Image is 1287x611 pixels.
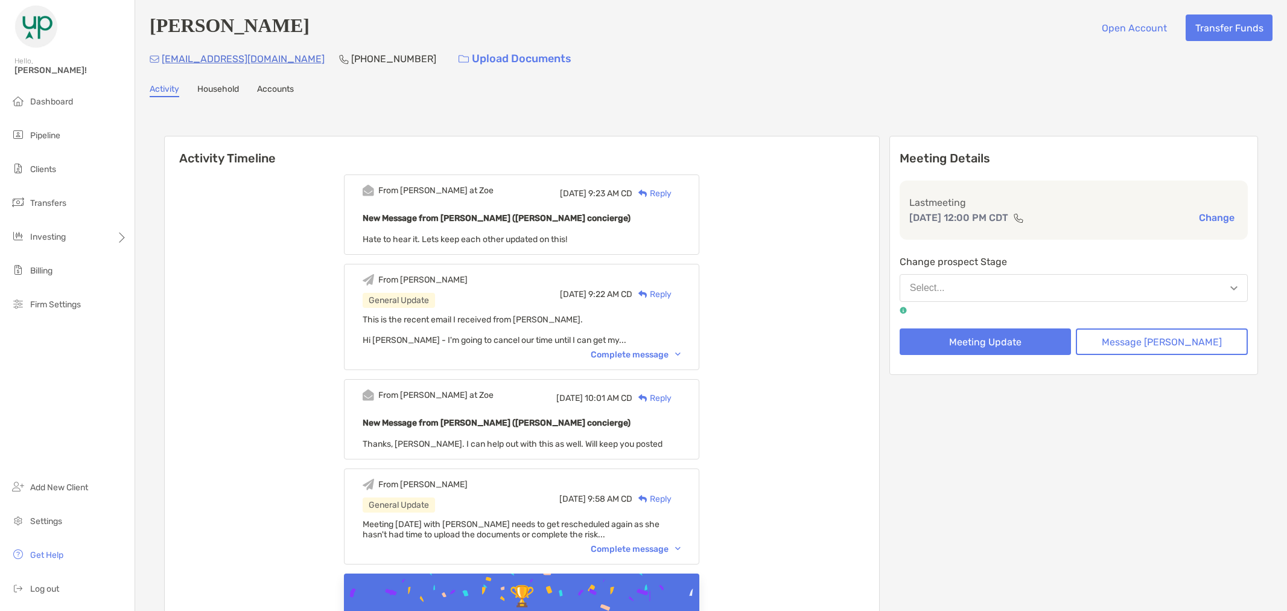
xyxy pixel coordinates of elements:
span: Settings [30,516,62,526]
p: Last meeting [909,195,1238,210]
img: Reply icon [638,495,647,503]
span: [PERSON_NAME]! [14,65,127,75]
img: Event icon [363,185,374,196]
p: [PHONE_NUMBER] [351,51,436,66]
button: Transfer Funds [1186,14,1273,41]
b: New Message from [PERSON_NAME] ([PERSON_NAME] concierge) [363,213,631,223]
div: General Update [363,497,435,513]
img: logout icon [11,581,25,595]
img: button icon [459,55,469,63]
span: 9:22 AM CD [588,289,632,299]
span: [DATE] [560,289,586,299]
span: Meeting [DATE] with [PERSON_NAME] needs to get rescheduled again as she hasn't had time to upload... [363,519,659,540]
img: clients icon [11,161,25,176]
img: tooltip [900,307,907,314]
p: Change prospect Stage [900,254,1248,269]
img: pipeline icon [11,127,25,142]
img: Reply icon [638,190,647,197]
img: Open dropdown arrow [1230,286,1238,290]
a: Activity [150,84,179,97]
img: Event icon [363,274,374,286]
span: Transfers [30,198,66,208]
img: Event icon [363,389,374,401]
img: Reply icon [638,394,647,402]
img: add_new_client icon [11,479,25,494]
span: Log out [30,584,59,594]
img: get-help icon [11,547,25,561]
span: [DATE] [559,494,586,504]
span: This is the recent email I received from [PERSON_NAME]. Hi [PERSON_NAME] - I'm going to cancel ou... [363,315,626,345]
div: From [PERSON_NAME] at Zoe [378,390,494,400]
span: Add New Client [30,482,88,493]
img: dashboard icon [11,94,25,108]
p: Meeting Details [900,151,1248,166]
span: Pipeline [30,130,60,141]
span: [DATE] [560,188,586,199]
span: 10:01 AM CD [585,393,632,403]
div: Reply [632,187,672,200]
button: Open Account [1092,14,1176,41]
div: Complete message [591,544,681,554]
div: From [PERSON_NAME] at Zoe [378,185,494,196]
img: Zoe Logo [14,5,58,48]
span: Clients [30,164,56,174]
span: 9:58 AM CD [588,494,632,504]
a: Household [197,84,239,97]
img: investing icon [11,229,25,243]
div: Reply [632,493,672,505]
span: Investing [30,232,66,242]
span: 9:23 AM CD [588,188,632,199]
img: transfers icon [11,195,25,210]
span: Get Help [30,550,63,560]
img: settings icon [11,513,25,528]
button: Select... [900,274,1248,302]
span: Dashboard [30,97,73,107]
h6: Activity Timeline [165,136,879,165]
img: communication type [1013,213,1024,223]
span: Thanks, [PERSON_NAME]. I can help out with this as well. Will keep you posted [363,439,663,449]
img: Phone Icon [339,54,349,64]
img: billing icon [11,263,25,277]
div: Select... [910,283,945,293]
img: Chevron icon [675,353,681,356]
div: 🏆 [504,584,539,609]
button: Meeting Update [900,328,1072,355]
span: [DATE] [556,393,583,403]
p: [EMAIL_ADDRESS][DOMAIN_NAME] [162,51,325,66]
span: Firm Settings [30,299,81,310]
img: Chevron icon [675,547,681,551]
img: Email Icon [150,56,159,63]
div: From [PERSON_NAME] [378,479,468,490]
img: Reply icon [638,290,647,298]
h4: [PERSON_NAME] [150,14,310,41]
span: Hate to hear it. Lets keep each other updated on this! [363,234,567,245]
a: Accounts [257,84,294,97]
div: Reply [632,392,672,405]
img: Event icon [363,479,374,490]
div: Reply [632,288,672,301]
div: Complete message [591,350,681,360]
p: [DATE] 12:00 PM CDT [909,210,1008,225]
div: General Update [363,293,435,308]
button: Message [PERSON_NAME] [1076,328,1248,355]
span: Billing [30,266,52,276]
a: Upload Documents [451,46,579,72]
button: Change [1195,211,1238,224]
b: New Message from [PERSON_NAME] ([PERSON_NAME] concierge) [363,418,631,428]
div: From [PERSON_NAME] [378,275,468,285]
img: firm-settings icon [11,296,25,311]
